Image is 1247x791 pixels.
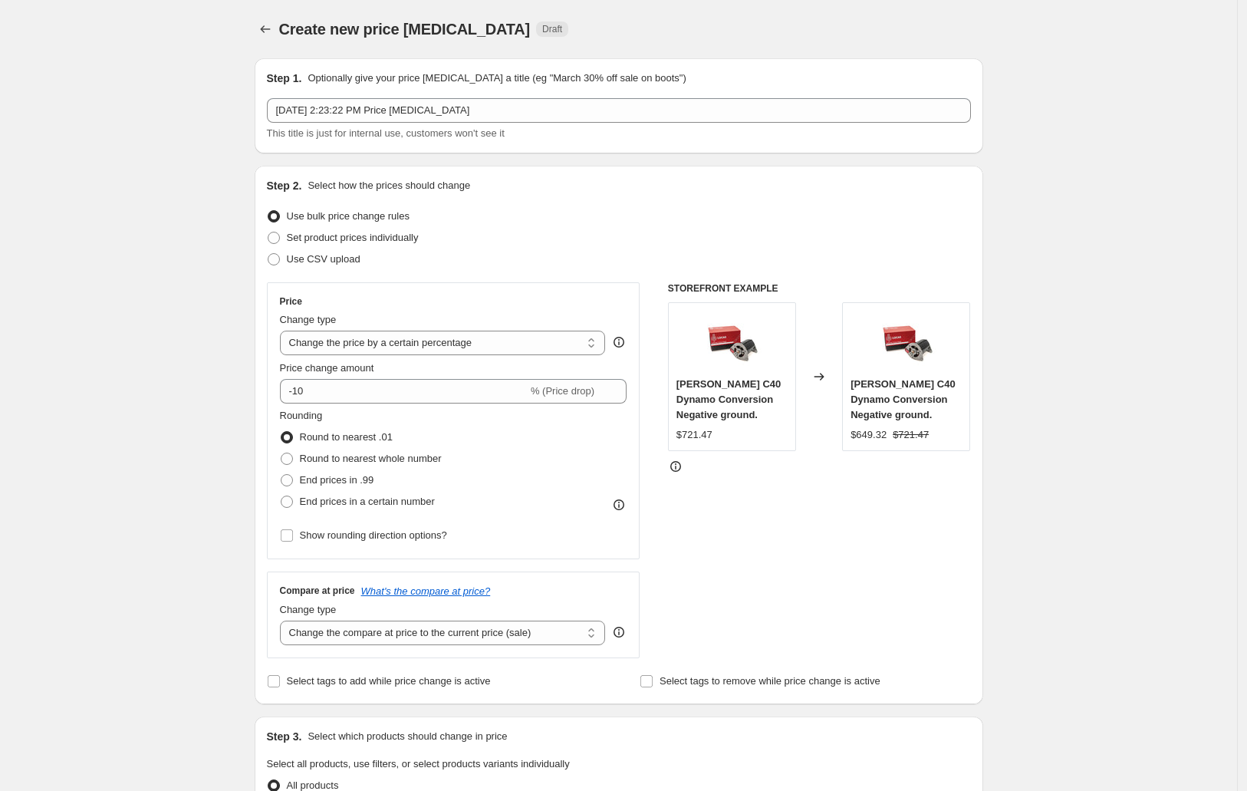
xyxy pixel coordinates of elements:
span: This title is just for internal use, customers won't see it [267,127,505,139]
p: Select how the prices should change [308,178,470,193]
span: Show rounding direction options? [300,529,447,541]
div: help [611,335,627,350]
span: End prices in .99 [300,474,374,486]
input: 30% off holiday sale [267,98,971,123]
span: Change type [280,314,337,325]
span: Use bulk price change rules [287,210,410,222]
input: -15 [280,379,528,404]
img: LCD40NEG_80x.jpg [701,311,762,372]
h3: Compare at price [280,585,355,597]
span: End prices in a certain number [300,496,435,507]
div: help [611,625,627,640]
span: Rounding [280,410,323,421]
span: Draft [542,23,562,35]
h3: Price [280,295,302,308]
span: % (Price drop) [531,385,594,397]
span: Set product prices individually [287,232,419,243]
span: Round to nearest .01 [300,431,393,443]
span: All products [287,779,339,791]
span: Create new price [MEDICAL_DATA] [279,21,531,38]
h2: Step 1. [267,71,302,86]
span: Use CSV upload [287,253,360,265]
span: Select tags to add while price change is active [287,675,491,687]
span: Price change amount [280,362,374,374]
h2: Step 2. [267,178,302,193]
span: Round to nearest whole number [300,453,442,464]
p: Select which products should change in price [308,729,507,744]
p: Optionally give your price [MEDICAL_DATA] a title (eg "March 30% off sale on boots") [308,71,686,86]
div: $721.47 [676,427,712,443]
button: Price change jobs [255,18,276,40]
span: [PERSON_NAME] C40 Dynamo Conversion Negative ground. [676,378,781,420]
span: Select all products, use filters, or select products variants individually [267,758,570,770]
button: What's the compare at price? [361,585,491,597]
img: LCD40NEG_80x.jpg [876,311,937,372]
span: [PERSON_NAME] C40 Dynamo Conversion Negative ground. [851,378,956,420]
h2: Step 3. [267,729,302,744]
div: $649.32 [851,427,887,443]
span: Select tags to remove while price change is active [660,675,880,687]
span: Change type [280,604,337,615]
h6: STOREFRONT EXAMPLE [668,282,971,295]
strike: $721.47 [893,427,929,443]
